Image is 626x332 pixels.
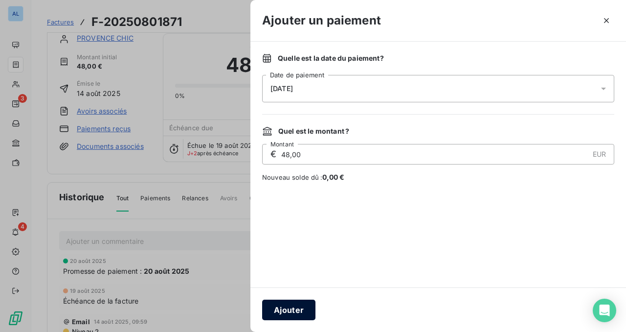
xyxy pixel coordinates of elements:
[270,85,293,93] span: [DATE]
[593,299,616,322] div: Open Intercom Messenger
[262,12,381,29] h3: Ajouter un paiement
[262,300,315,320] button: Ajouter
[322,173,345,181] span: 0,00 €
[278,126,349,136] span: Quel est le montant ?
[278,53,384,63] span: Quelle est la date du paiement ?
[262,172,614,182] span: Nouveau solde dû :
